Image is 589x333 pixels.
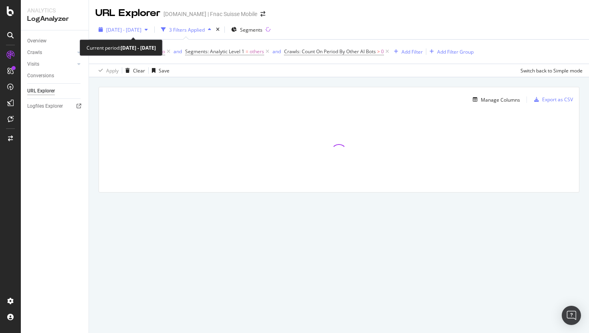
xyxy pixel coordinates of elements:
[27,48,75,57] a: Crawls
[284,48,376,55] span: Crawls: Count On Period By Other AI Bots
[246,48,248,55] span: =
[87,43,156,52] div: Current period:
[106,67,119,74] div: Apply
[163,10,257,18] div: [DOMAIN_NAME] | Fnac Suisse Mobile
[95,23,151,36] button: [DATE] - [DATE]
[159,67,169,74] div: Save
[401,48,423,55] div: Add Filter
[27,37,46,45] div: Overview
[240,26,262,33] span: Segments
[381,46,384,57] span: 0
[27,6,82,14] div: Analytics
[260,11,265,17] div: arrow-right-arrow-left
[27,72,54,80] div: Conversions
[27,48,42,57] div: Crawls
[27,60,75,68] a: Visits
[27,87,55,95] div: URL Explorer
[27,14,82,24] div: LogAnalyzer
[106,26,141,33] span: [DATE] - [DATE]
[437,48,474,55] div: Add Filter Group
[95,6,160,20] div: URL Explorer
[149,64,169,77] button: Save
[531,93,573,106] button: Export as CSV
[228,23,266,36] button: Segments
[377,48,380,55] span: >
[214,26,221,34] div: times
[173,48,182,55] button: and
[133,67,145,74] div: Clear
[391,47,423,56] button: Add Filter
[122,64,145,77] button: Clear
[27,102,63,110] div: Logfiles Explorer
[27,72,83,80] a: Conversions
[169,26,205,33] div: 3 Filters Applied
[95,64,119,77] button: Apply
[27,60,39,68] div: Visits
[250,46,264,57] span: others
[426,47,474,56] button: Add Filter Group
[520,67,583,74] div: Switch back to Simple mode
[27,37,83,45] a: Overview
[272,48,281,55] button: and
[517,64,583,77] button: Switch back to Simple mode
[470,95,520,104] button: Manage Columns
[542,96,573,103] div: Export as CSV
[185,48,244,55] span: Segments: Analytic Level 1
[562,306,581,325] div: Open Intercom Messenger
[121,44,156,51] b: [DATE] - [DATE]
[27,87,83,95] a: URL Explorer
[27,102,83,110] a: Logfiles Explorer
[481,96,520,103] div: Manage Columns
[158,23,214,36] button: 3 Filters Applied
